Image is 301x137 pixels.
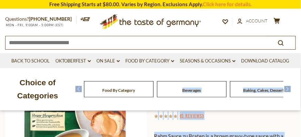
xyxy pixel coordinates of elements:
a: Food By Category [102,88,135,93]
a: Download Catalog [241,57,290,65]
a: Food By Category [126,57,174,65]
span: MON - FRI, 9:00AM - 5:00PM (EST) [5,23,64,27]
span: Account [246,18,268,23]
img: next arrow [284,86,291,92]
span: ( ) [180,112,204,119]
a: Oktoberfest [55,57,91,65]
a: On Sale [97,57,120,65]
a: Seasons & Occasions [180,57,236,65]
a: Account [237,17,268,25]
a: Click here for details. [203,1,252,7]
p: Questions? [5,15,77,23]
a: [PHONE_NUMBER] [29,16,72,22]
img: previous arrow [75,86,82,92]
a: 0 Reviews [181,112,202,120]
a: Baking, Cakes, Desserts [243,88,286,93]
a: Back to School [11,57,50,65]
a: Beverages [183,88,201,93]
